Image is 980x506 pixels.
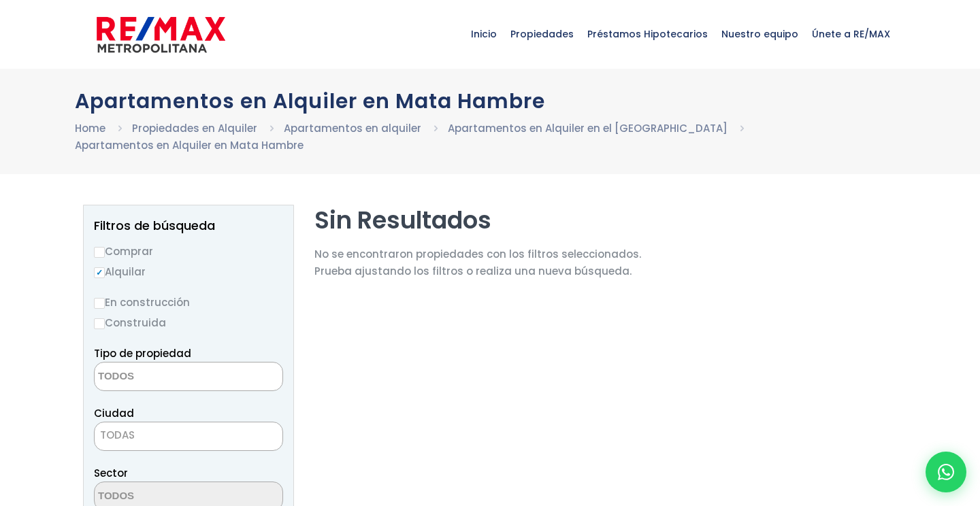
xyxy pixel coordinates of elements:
input: Alquilar [94,267,105,278]
a: Apartamentos en Alquiler en el [GEOGRAPHIC_DATA] [448,121,728,135]
textarea: Search [95,362,227,392]
label: Alquilar [94,263,283,280]
a: Propiedades en Alquiler [132,121,257,135]
label: Comprar [94,243,283,260]
span: Nuestro equipo [715,14,805,54]
span: TODAS [100,428,135,442]
label: Construida [94,314,283,331]
input: En construcción [94,298,105,309]
span: TODAS [95,426,282,445]
span: Inicio [464,14,504,54]
span: Ciudad [94,406,134,420]
input: Comprar [94,247,105,258]
h1: Apartamentos en Alquiler en Mata Hambre [75,89,905,113]
label: En construcción [94,294,283,311]
span: Tipo de propiedad [94,346,191,360]
li: Apartamentos en Alquiler en Mata Hambre [75,137,304,154]
a: Home [75,121,105,135]
img: remax-metropolitana-logo [97,14,225,55]
span: TODAS [94,422,283,451]
span: Propiedades [504,14,581,54]
span: Préstamos Hipotecarios [581,14,715,54]
h2: Filtros de búsqueda [94,219,283,233]
input: Construida [94,318,105,329]
a: Apartamentos en alquiler [284,121,421,135]
span: Únete a RE/MAX [805,14,897,54]
p: No se encontraron propiedades con los filtros seleccionados. Prueba ajustando los filtros o reali... [314,246,641,280]
span: Sector [94,466,128,480]
h2: Sin Resultados [314,205,641,235]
